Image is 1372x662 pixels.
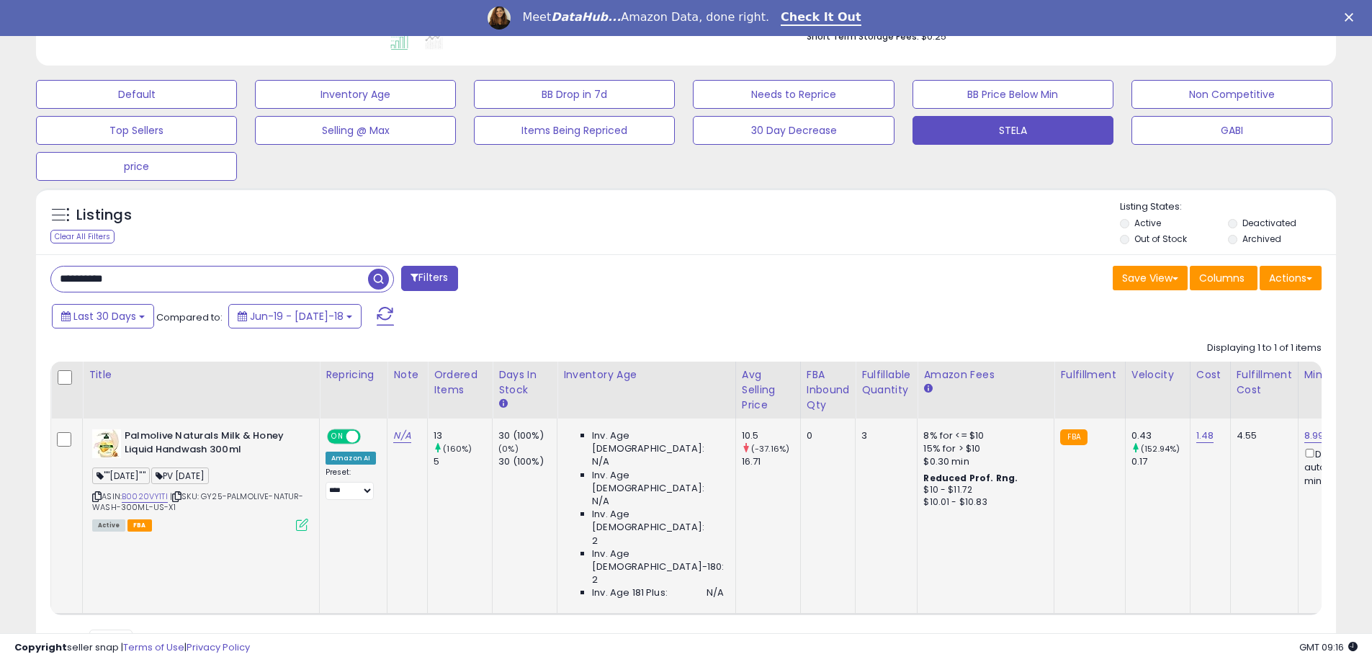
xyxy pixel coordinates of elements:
[434,367,486,398] div: Ordered Items
[1196,367,1224,383] div: Cost
[563,367,729,383] div: Inventory Age
[122,491,168,503] a: B0020VY1TI
[498,367,551,398] div: Days In Stock
[92,429,121,458] img: 418VMgHKg1L._SL40_.jpg
[1131,429,1190,442] div: 0.43
[923,442,1043,455] div: 15% for > $10
[50,230,115,243] div: Clear All Filters
[228,304,362,328] button: Jun-19 - [DATE]-18
[807,429,845,442] div: 0
[52,304,154,328] button: Last 30 Days
[923,455,1043,468] div: $0.30 min
[592,508,724,534] span: Inv. Age [DEMOGRAPHIC_DATA]:
[1345,13,1359,22] div: Close
[522,10,769,24] div: Meet Amazon Data, done right.
[36,116,237,145] button: Top Sellers
[707,586,724,599] span: N/A
[923,429,1043,442] div: 8% for <= $10
[1190,266,1257,290] button: Columns
[488,6,511,30] img: Profile image for Georgie
[1260,266,1322,290] button: Actions
[73,309,136,323] span: Last 30 Days
[551,10,621,24] i: DataHub...
[326,452,376,465] div: Amazon AI
[92,519,125,532] span: All listings currently available for purchase on Amazon
[443,443,472,455] small: (160%)
[434,429,492,442] div: 13
[923,472,1018,484] b: Reduced Prof. Rng.
[36,80,237,109] button: Default
[693,116,894,145] button: 30 Day Decrease
[1134,233,1187,245] label: Out of Stock
[393,367,421,383] div: Note
[255,116,456,145] button: Selling @ Max
[127,519,152,532] span: FBA
[693,80,894,109] button: Needs to Reprice
[742,367,794,413] div: Avg Selling Price
[92,429,308,529] div: ASIN:
[187,640,250,654] a: Privacy Policy
[807,367,850,413] div: FBA inbound Qty
[861,429,906,442] div: 3
[498,429,557,442] div: 30 (100%)
[1060,429,1087,445] small: FBA
[751,443,789,455] small: (-37.16%)
[592,534,598,547] span: 2
[1120,200,1336,214] p: Listing States:
[151,468,210,484] span: PV [DATE]
[89,367,313,383] div: Title
[1113,266,1188,290] button: Save View
[913,80,1113,109] button: BB Price Below Min
[923,367,1048,383] div: Amazon Fees
[1141,443,1180,455] small: (152.94%)
[781,10,861,26] a: Check It Out
[255,80,456,109] button: Inventory Age
[474,116,675,145] button: Items Being Repriced
[328,431,346,443] span: ON
[742,455,800,468] div: 16.71
[359,431,382,443] span: OFF
[76,205,132,225] h5: Listings
[1237,367,1292,398] div: Fulfillment Cost
[1196,429,1214,443] a: 1.48
[92,491,304,512] span: | SKU: GY25-PALMOLIVE-NATUR-WASH-300ML-US-X1
[156,310,223,324] span: Compared to:
[807,30,919,43] b: Short Term Storage Fees:
[1207,341,1322,355] div: Displaying 1 to 1 of 1 items
[14,641,250,655] div: seller snap | |
[592,547,724,573] span: Inv. Age [DEMOGRAPHIC_DATA]-180:
[1199,271,1245,285] span: Columns
[1131,116,1332,145] button: GABI
[326,367,381,383] div: Repricing
[1060,367,1118,383] div: Fulfillment
[592,586,668,599] span: Inv. Age 181 Plus:
[498,398,507,411] small: Days In Stock.
[592,429,724,455] span: Inv. Age [DEMOGRAPHIC_DATA]:
[1242,233,1281,245] label: Archived
[921,30,946,43] span: $0.25
[913,116,1113,145] button: STELA
[36,152,237,181] button: price
[742,429,800,442] div: 10.5
[393,429,411,443] a: N/A
[592,495,609,508] span: N/A
[123,640,184,654] a: Terms of Use
[1242,217,1296,229] label: Deactivated
[1131,80,1332,109] button: Non Competitive
[1237,429,1287,442] div: 4.55
[474,80,675,109] button: BB Drop in 7d
[1299,640,1358,654] span: 2025-08-18 09:16 GMT
[592,469,724,495] span: Inv. Age [DEMOGRAPHIC_DATA]:
[1134,217,1161,229] label: Active
[92,468,150,484] span: ""[DATE]""
[923,383,932,395] small: Amazon Fees.
[250,309,344,323] span: Jun-19 - [DATE]-18
[592,455,609,468] span: N/A
[923,496,1043,509] div: $10.01 - $10.83
[592,573,598,586] span: 2
[1304,429,1324,443] a: 8.99
[125,429,300,460] b: Palmolive Naturals Milk & Honey Liquid Handwash 300ml
[326,468,376,500] div: Preset:
[401,266,457,291] button: Filters
[923,484,1043,496] div: $10 - $11.72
